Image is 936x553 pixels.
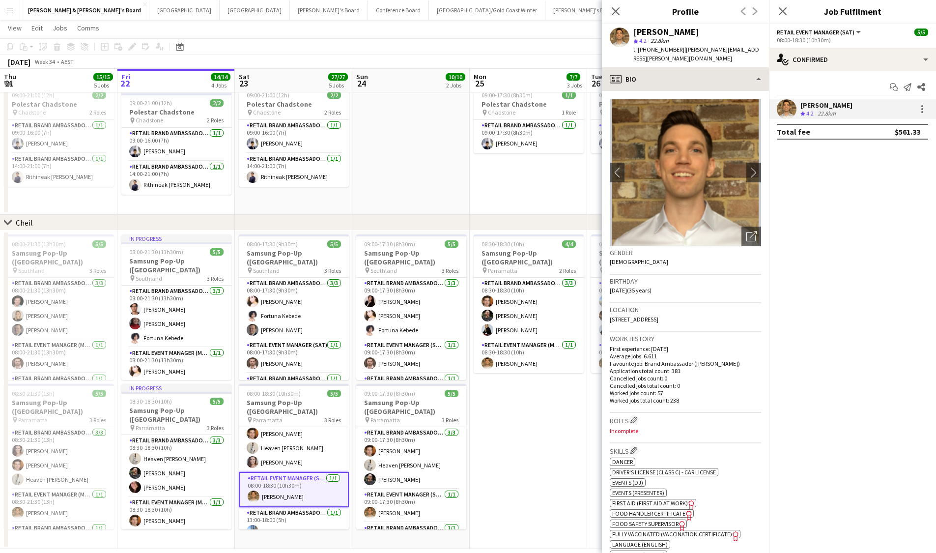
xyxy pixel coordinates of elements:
[247,240,298,248] span: 08:00-17:30 (9h30m)
[482,240,524,248] span: 08:30-18:30 (10h)
[239,340,349,373] app-card-role: RETAIL Event Manager (Sat)1/108:00-17:30 (9h30m)[PERSON_NAME]
[446,73,465,81] span: 10/10
[610,382,761,389] p: Cancelled jobs total count: 0
[121,234,231,380] div: In progress08:00-21:30 (13h30m)5/5Samsung Pop-Up ([GEOGRAPHIC_DATA]) Southland3 RolesRETAIL Brand...
[121,497,231,530] app-card-role: RETAIL Event Manager (Mon - Fri)1/108:30-18:30 (10h)[PERSON_NAME]
[93,73,113,81] span: 15/15
[610,287,652,294] span: [DATE] (35 years)
[612,530,732,538] span: Fully Vaccinated (Vaccination Certificate)
[324,416,341,424] span: 3 Roles
[239,153,349,187] app-card-role: RETAIL Brand Ambassador ([DATE])1/114:00-21:00 (7h)Rithineak [PERSON_NAME]
[591,278,701,340] app-card-role: RETAIL Brand Ambassador (Mon - Fri)3/308:30-18:30 (10h)[PERSON_NAME][PERSON_NAME][PERSON_NAME]
[4,153,114,187] app-card-role: RETAIL Brand Ambassador (Mon - Fri)1/114:00-21:00 (7h)Rithineak [PERSON_NAME]
[356,373,466,407] app-card-role: RETAIL Brand Ambassador ([DATE])1/1
[328,73,348,81] span: 27/27
[121,406,231,424] h3: Samsung Pop-Up ([GEOGRAPHIC_DATA])
[210,398,224,405] span: 5/5
[32,58,57,65] span: Week 34
[28,22,47,34] a: Edit
[324,109,341,116] span: 2 Roles
[567,82,582,89] div: 3 Jobs
[777,127,810,137] div: Total fee
[591,340,701,373] app-card-role: RETAIL Event Manager (Mon - Fri)1/108:30-18:30 (10h)[PERSON_NAME]
[92,91,106,99] span: 2/2
[18,267,45,274] span: Southland
[120,78,130,89] span: 22
[89,267,106,274] span: 3 Roles
[121,435,231,497] app-card-role: RETAIL Brand Ambassador (Mon - Fri)3/308:30-18:30 (10h)Heaven [PERSON_NAME][PERSON_NAME][PERSON_N...
[210,248,224,256] span: 5/5
[239,249,349,266] h3: Samsung Pop-Up ([GEOGRAPHIC_DATA])
[4,22,26,34] a: View
[610,248,761,257] h3: Gender
[914,29,928,36] span: 5/5
[239,373,349,407] app-card-role: RETAIL Brand Ambassador ([DATE])1/1
[4,86,114,187] app-job-card: 09:00-21:00 (12h)2/2Polestar Chadstone Chadstone2 RolesRETAIL Brand Ambassador (Mon - Fri)1/109:0...
[20,0,149,20] button: [PERSON_NAME] & [PERSON_NAME]'s Board
[73,22,103,34] a: Comms
[239,384,349,529] app-job-card: 08:00-18:30 (10h30m)5/5Samsung Pop-Up ([GEOGRAPHIC_DATA]) Parramatta3 RolesRETAIL Brand Ambassado...
[649,37,671,44] span: 22.8km
[474,278,584,340] app-card-role: RETAIL Brand Ambassador (Mon - Fri)3/308:30-18:30 (10h)[PERSON_NAME][PERSON_NAME][PERSON_NAME]
[94,82,113,89] div: 5 Jobs
[741,227,761,246] div: Open photos pop-in
[599,91,650,99] span: 09:00-17:30 (8h30m)
[599,240,642,248] span: 08:30-18:30 (10h)
[239,410,349,472] app-card-role: RETAIL Brand Ambassador ([DATE])3/308:00-18:30 (10h30m)[PERSON_NAME]Heaven [PERSON_NAME][PERSON_N...
[591,100,701,109] h3: Polestar Chadstone
[89,109,106,116] span: 2 Roles
[247,390,301,397] span: 08:00-18:30 (10h30m)
[610,367,761,375] p: Applications total count: 381
[121,128,231,161] app-card-role: RETAIL Brand Ambassador (Mon - Fri)1/109:00-16:00 (7h)[PERSON_NAME]
[356,234,466,380] div: 09:00-17:30 (8h30m)5/5Samsung Pop-Up ([GEOGRAPHIC_DATA]) Southland3 RolesRETAIL Brand Ambassador ...
[610,445,761,456] h3: Skills
[239,234,349,380] app-job-card: 08:00-17:30 (9h30m)5/5Samsung Pop-Up ([GEOGRAPHIC_DATA]) Southland3 RolesRETAIL Brand Ambassador ...
[445,390,458,397] span: 5/5
[356,384,466,529] app-job-card: 09:00-17:30 (8h30m)5/5Samsung Pop-Up ([GEOGRAPHIC_DATA]) Parramatta3 RolesRETAIL Brand Ambassador...
[356,340,466,373] app-card-role: RETAIL Event Manager (Sun)1/109:00-17:30 (8h30m)[PERSON_NAME]
[207,275,224,282] span: 3 Roles
[2,78,16,89] span: 21
[327,390,341,397] span: 5/5
[612,458,633,466] span: Dancer
[591,234,701,373] app-job-card: 08:30-18:30 (10h)4/4Samsung Pop-Up ([GEOGRAPHIC_DATA]) Parramatta2 RolesRETAIL Brand Ambassador (...
[237,78,250,89] span: 23
[633,46,684,53] span: t. [PHONE_NUMBER]
[136,424,165,432] span: Parramatta
[769,5,936,18] h3: Job Fulfilment
[8,24,22,32] span: View
[210,99,224,107] span: 2/2
[474,72,486,81] span: Mon
[207,116,224,124] span: 2 Roles
[61,58,74,65] div: AEST
[4,398,114,416] h3: Samsung Pop-Up ([GEOGRAPHIC_DATA])
[253,109,281,116] span: Chadstone
[129,99,172,107] span: 09:00-21:00 (12h)
[4,340,114,373] app-card-role: RETAIL Event Manager (Mon - Fri)1/108:00-21:30 (13h30m)[PERSON_NAME]
[239,86,349,187] div: 09:00-21:00 (12h)2/2Polestar Chadstone Chadstone2 RolesRETAIL Brand Ambassador ([DATE])1/109:00-1...
[136,275,162,282] span: Southland
[562,240,576,248] span: 4/4
[777,36,928,44] div: 08:00-18:30 (10h30m)
[562,91,576,99] span: 1/1
[121,384,231,392] div: In progress
[207,424,224,432] span: 3 Roles
[4,384,114,529] div: 08:30-21:30 (13h)5/5Samsung Pop-Up ([GEOGRAPHIC_DATA]) Parramatta3 RolesRETAIL Brand Ambassador (...
[612,520,679,527] span: Food Safety Supervisor
[136,116,163,124] span: Chadstone
[474,234,584,373] app-job-card: 08:30-18:30 (10h)4/4Samsung Pop-Up ([GEOGRAPHIC_DATA]) Parramatta2 RolesRETAIL Brand Ambassador (...
[610,316,658,323] span: [STREET_ADDRESS]
[121,286,231,348] app-card-role: RETAIL Brand Ambassador (Mon - Fri)3/308:00-21:30 (13h30m)[PERSON_NAME][PERSON_NAME]Fortuna Kebede
[474,100,584,109] h3: Polestar Chadstone
[4,249,114,266] h3: Samsung Pop-Up ([GEOGRAPHIC_DATA])
[239,472,349,507] app-card-role: RETAIL Event Manager (Sat)1/108:00-18:30 (10h30m)[PERSON_NAME]
[149,0,220,20] button: [GEOGRAPHIC_DATA]
[612,499,688,507] span: First Aid (First Aid At Work)
[610,345,761,352] p: First experience: [DATE]
[4,234,114,380] app-job-card: 08:00-21:30 (13h30m)5/5Samsung Pop-Up ([GEOGRAPHIC_DATA]) Southland3 RolesRETAIL Brand Ambassador...
[324,267,341,274] span: 3 Roles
